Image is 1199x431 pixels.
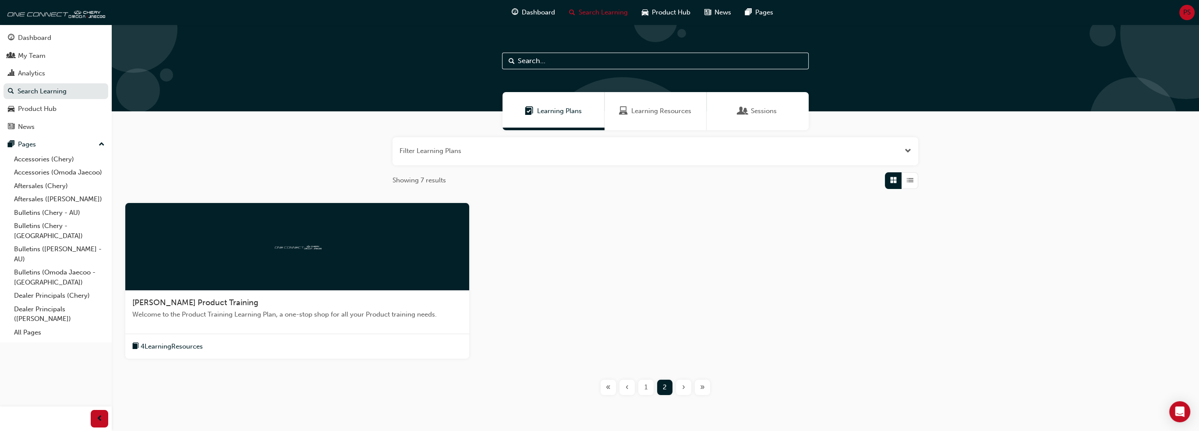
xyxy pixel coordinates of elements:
[525,106,534,116] span: Learning Plans
[704,7,711,18] span: news-icon
[738,4,780,21] a: pages-iconPages
[18,68,45,78] div: Analytics
[700,382,705,392] span: »
[132,310,462,320] span: Welcome to the Product Training Learning Plan, a one-stop shop for all your Product training needs.
[8,123,14,131] span: news-icon
[132,341,203,352] button: book-icon4LearningResources
[141,342,203,352] span: 4 Learning Resources
[8,88,14,96] span: search-icon
[751,106,777,116] span: Sessions
[11,219,108,242] a: Bulletins (Chery - [GEOGRAPHIC_DATA])
[4,136,108,153] button: Pages
[4,83,108,100] a: Search Learning
[132,341,139,352] span: book-icon
[11,192,108,206] a: Aftersales ([PERSON_NAME])
[655,380,674,395] button: Page 2
[8,105,14,113] span: car-icon
[579,7,628,18] span: Search Learning
[4,4,105,21] img: oneconnect
[562,4,635,21] a: search-iconSearch Learning
[1183,7,1191,18] span: PS
[644,382,647,392] span: 1
[11,303,108,326] a: Dealer Principals ([PERSON_NAME])
[890,175,897,185] span: Grid
[8,141,14,149] span: pages-icon
[1169,401,1190,422] div: Open Intercom Messenger
[745,7,752,18] span: pages-icon
[674,380,693,395] button: Next page
[1179,5,1195,20] button: PS
[8,70,14,78] span: chart-icon
[755,7,773,18] span: Pages
[8,34,14,42] span: guage-icon
[599,380,618,395] button: First page
[11,179,108,193] a: Aftersales (Chery)
[99,139,105,150] span: up-icon
[273,242,322,250] img: oneconnect
[4,101,108,117] a: Product Hub
[635,4,697,21] a: car-iconProduct Hub
[907,175,913,185] span: List
[522,7,555,18] span: Dashboard
[11,289,108,303] a: Dealer Principals (Chery)
[11,242,108,266] a: Bulletins ([PERSON_NAME] - AU)
[502,53,809,69] input: Search...
[4,28,108,136] button: DashboardMy TeamAnalyticsSearch LearningProduct HubNews
[4,48,108,64] a: My Team
[905,146,911,156] button: Open the filter
[4,65,108,82] a: Analytics
[11,153,108,166] a: Accessories (Chery)
[642,7,648,18] span: car-icon
[512,7,518,18] span: guage-icon
[4,30,108,46] a: Dashboard
[509,56,515,66] span: Search
[606,382,611,392] span: «
[393,175,446,185] span: Showing 7 results
[11,326,108,339] a: All Pages
[626,382,629,392] span: ‹
[4,119,108,135] a: News
[631,106,691,116] span: Learning Resources
[11,266,108,289] a: Bulletins (Omoda Jaecoo - [GEOGRAPHIC_DATA])
[618,380,637,395] button: Previous page
[11,166,108,179] a: Accessories (Omoda Jaecoo)
[682,382,685,392] span: ›
[11,206,108,220] a: Bulletins (Chery - AU)
[18,33,51,43] div: Dashboard
[8,52,14,60] span: people-icon
[569,7,575,18] span: search-icon
[18,139,36,150] div: Pages
[125,203,469,359] a: oneconnect[PERSON_NAME] Product TrainingWelcome to the Product Training Learning Plan, a one-stop...
[707,92,809,130] a: SessionsSessions
[663,382,667,392] span: 2
[537,106,582,116] span: Learning Plans
[714,7,731,18] span: News
[18,51,46,61] div: My Team
[502,92,605,130] a: Learning PlansLearning Plans
[637,380,655,395] button: Page 1
[697,4,738,21] a: news-iconNews
[96,413,103,424] span: prev-icon
[693,380,712,395] button: Last page
[652,7,690,18] span: Product Hub
[605,92,707,130] a: Learning ResourcesLearning Resources
[18,122,35,132] div: News
[505,4,562,21] a: guage-iconDashboard
[18,104,57,114] div: Product Hub
[132,298,258,307] span: [PERSON_NAME] Product Training
[739,106,747,116] span: Sessions
[619,106,628,116] span: Learning Resources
